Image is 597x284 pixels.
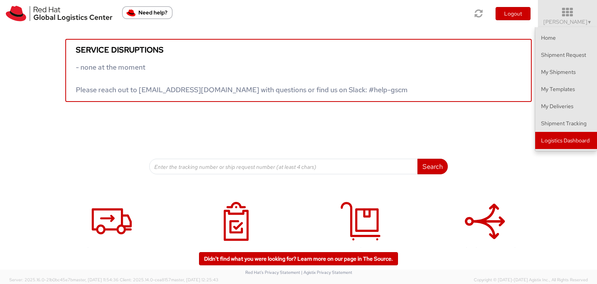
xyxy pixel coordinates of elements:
[535,63,597,81] a: My Shipments
[171,277,218,282] span: master, [DATE] 12:25:43
[149,159,418,174] input: Enter the tracking number or ship request number (at least 4 chars)
[9,277,119,282] span: Server: 2025.16.0-21b0bc45e7b
[199,252,398,265] a: Didn't find what you were looking for? Learn more on our page in The Source.
[178,194,295,266] a: My Shipments
[535,46,597,63] a: Shipment Request
[587,19,592,25] span: ▼
[76,46,521,54] h5: Service disruptions
[543,18,592,25] span: [PERSON_NAME]
[245,270,300,275] a: Red Hat's Privacy Statement
[535,115,597,132] a: Shipment Tracking
[76,63,408,94] span: - none at the moment Please reach out to [EMAIL_ADDRESS][DOMAIN_NAME] with questions or find us o...
[427,194,543,266] a: Batch Shipping Guide
[6,6,112,21] img: rh-logistics-00dfa346123c4ec078e1.svg
[122,6,173,19] button: Need help?
[417,159,448,174] button: Search
[435,247,535,254] h4: Batch Shipping Guide
[62,247,162,254] h4: Shipment Request
[302,194,419,266] a: My Deliveries
[54,194,170,266] a: Shipment Request
[301,270,352,275] a: | Agistix Privacy Statement
[65,39,532,102] a: Service disruptions - none at the moment Please reach out to [EMAIL_ADDRESS][DOMAIN_NAME] with qu...
[535,132,597,149] a: Logistics Dashboard
[474,277,588,283] span: Copyright © [DATE]-[DATE] Agistix Inc., All Rights Reserved
[535,98,597,115] a: My Deliveries
[186,247,286,254] h4: My Shipments
[496,7,531,20] button: Logout
[535,29,597,46] a: Home
[120,277,218,282] span: Client: 2025.14.0-cea8157
[73,277,119,282] span: master, [DATE] 11:54:36
[535,81,597,98] a: My Templates
[311,247,411,254] h4: My Deliveries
